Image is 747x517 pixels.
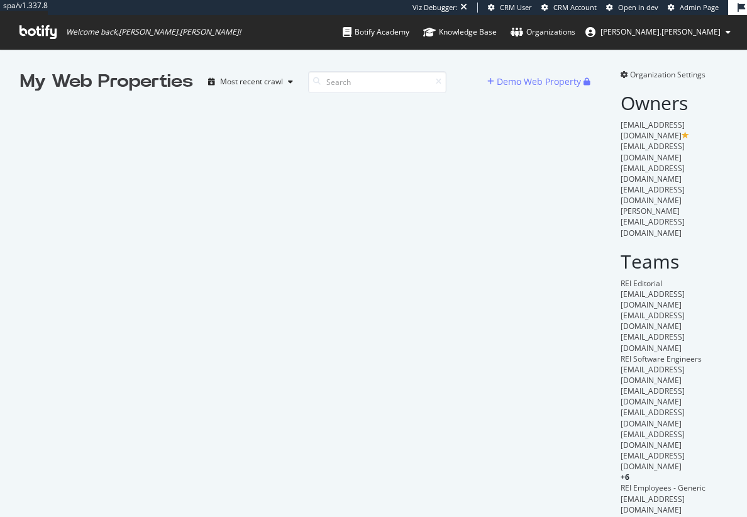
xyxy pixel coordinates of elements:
[618,3,658,12] span: Open in dev
[541,3,597,13] a: CRM Account
[621,310,685,331] span: [EMAIL_ADDRESS][DOMAIN_NAME]
[308,71,446,93] input: Search
[343,15,409,49] a: Botify Academy
[680,3,719,12] span: Admin Page
[423,26,497,38] div: Knowledge Base
[487,76,584,87] a: Demo Web Property
[497,75,581,88] div: Demo Web Property
[621,494,685,515] span: [EMAIL_ADDRESS][DOMAIN_NAME]
[220,78,283,86] div: Most recent crawl
[621,163,685,184] span: [EMAIL_ADDRESS][DOMAIN_NAME]
[630,69,705,80] span: Organization Settings
[621,353,727,364] div: REI Software Engineers
[621,251,727,272] h2: Teams
[343,26,409,38] div: Botify Academy
[621,472,629,482] span: + 6
[621,278,727,289] div: REI Editorial
[423,15,497,49] a: Knowledge Base
[621,407,685,428] span: [EMAIL_ADDRESS][DOMAIN_NAME]
[621,450,685,472] span: [EMAIL_ADDRESS][DOMAIN_NAME]
[500,3,532,12] span: CRM User
[668,3,719,13] a: Admin Page
[621,429,685,450] span: [EMAIL_ADDRESS][DOMAIN_NAME]
[511,26,575,38] div: Organizations
[20,69,193,94] div: My Web Properties
[621,364,685,386] span: [EMAIL_ADDRESS][DOMAIN_NAME]
[203,72,298,92] button: Most recent crawl
[621,141,685,162] span: [EMAIL_ADDRESS][DOMAIN_NAME]
[621,331,685,353] span: [EMAIL_ADDRESS][DOMAIN_NAME]
[621,184,685,206] span: [EMAIL_ADDRESS][DOMAIN_NAME]
[66,27,241,37] span: Welcome back, [PERSON_NAME].[PERSON_NAME] !
[621,482,727,493] div: REI Employees - Generic
[511,15,575,49] a: Organizations
[621,386,685,407] span: [EMAIL_ADDRESS][DOMAIN_NAME]
[487,72,584,92] button: Demo Web Property
[600,26,721,37] span: heidi.noonan
[621,206,685,238] span: [PERSON_NAME][EMAIL_ADDRESS][DOMAIN_NAME]
[621,120,685,141] span: [EMAIL_ADDRESS][DOMAIN_NAME]
[412,3,458,13] div: Viz Debugger:
[553,3,597,12] span: CRM Account
[621,92,727,113] h2: Owners
[621,289,685,310] span: [EMAIL_ADDRESS][DOMAIN_NAME]
[575,22,741,42] button: [PERSON_NAME].[PERSON_NAME]
[606,3,658,13] a: Open in dev
[488,3,532,13] a: CRM User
